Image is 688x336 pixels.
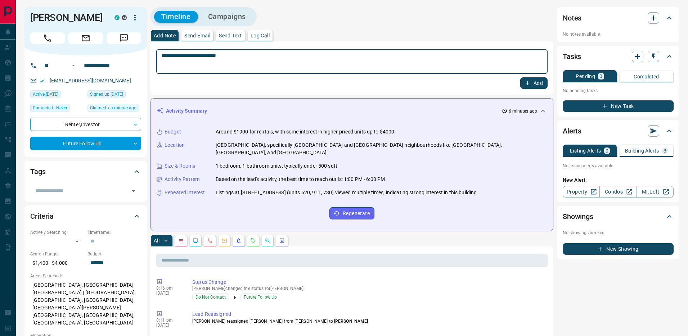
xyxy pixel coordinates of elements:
p: Send Text [219,33,242,38]
p: New Alert: [563,176,674,184]
p: All [154,238,159,243]
div: Criteria [30,208,141,225]
button: Regenerate [329,207,374,219]
h2: Tasks [563,51,581,62]
svg: Opportunities [265,238,270,244]
span: Future Follow Up [244,294,277,301]
span: Signed up [DATE] [90,91,123,98]
button: Timeline [154,11,198,23]
p: 0 [599,74,602,79]
svg: Listing Alerts [236,238,242,244]
span: [PERSON_NAME] [334,319,368,324]
button: Open [69,61,78,70]
p: Building Alerts [625,148,659,153]
p: [DATE] [156,291,181,296]
span: Do Not Contact [195,294,226,301]
p: Activity Pattern [165,176,200,183]
div: Showings [563,208,674,225]
span: Message [107,32,141,44]
svg: Calls [207,238,213,244]
svg: Agent Actions [279,238,285,244]
p: Pending [576,74,595,79]
span: Email [68,32,103,44]
p: Actively Searching: [30,229,84,236]
p: [GEOGRAPHIC_DATA], specifically [GEOGRAPHIC_DATA] and [GEOGRAPHIC_DATA] neighbourhoods like [GEOG... [216,141,547,156]
p: [GEOGRAPHIC_DATA], [GEOGRAPHIC_DATA], [GEOGRAPHIC_DATA] | [GEOGRAPHIC_DATA], [GEOGRAPHIC_DATA], [... [30,279,141,329]
div: Alerts [563,122,674,140]
p: 6 minutes ago [509,108,537,114]
button: Campaigns [201,11,253,23]
p: $1,400 - $4,000 [30,257,84,269]
p: Send Email [184,33,210,38]
button: Add [520,77,548,89]
p: Around $1900 for rentals, with some interest in higher-priced units up to $4000 [216,128,394,136]
div: Renter , Investor [30,118,141,131]
p: 0 [606,148,608,153]
svg: Email Verified [40,78,45,83]
button: New Task [563,100,674,112]
p: 8:16 pm [156,286,181,291]
div: Mon Sep 15 2025 [87,104,141,114]
svg: Lead Browsing Activity [193,238,198,244]
h2: Notes [563,12,581,24]
p: 3 [664,148,666,153]
p: Location [165,141,185,149]
div: mrloft.ca [122,15,127,20]
div: Thu May 08 2025 [30,90,84,100]
p: Listings at [STREET_ADDRESS] (units 620, 911, 730) viewed multiple times, indicating strong inter... [216,189,477,196]
div: condos.ca [114,15,120,20]
p: [PERSON_NAME] changed the status for [PERSON_NAME] [192,286,545,291]
svg: Requests [250,238,256,244]
h2: Showings [563,211,593,222]
div: Tags [30,163,141,180]
div: Future Follow Up [30,137,141,150]
p: Log Call [251,33,270,38]
a: Property [563,186,600,197]
p: Size & Rooms [165,162,195,170]
a: Condos [599,186,637,197]
p: Search Range: [30,251,84,257]
svg: Emails [221,238,227,244]
span: Claimed < a minute ago [90,104,136,112]
p: Areas Searched: [30,273,141,279]
p: No listing alerts available [563,163,674,169]
span: Contacted - Never [33,104,67,112]
p: Listing Alerts [570,148,601,153]
button: Open [129,186,139,196]
svg: Notes [178,238,184,244]
h2: Criteria [30,210,54,222]
p: Budget: [87,251,141,257]
p: [PERSON_NAME] reassigned [PERSON_NAME] from [PERSON_NAME] to [192,318,545,324]
p: Add Note [154,33,176,38]
p: Budget [165,128,181,136]
p: Based on the lead's activity, the best time to reach out is: 1:00 PM - 6:00 PM [216,176,385,183]
p: Repeated Interest [165,189,205,196]
h2: Alerts [563,125,581,137]
a: Mr.Loft [637,186,674,197]
p: 1 bedroom, 1 bathroom units, typically under 500 sqft [216,162,337,170]
p: No notes available [563,31,674,37]
button: New Showing [563,243,674,255]
div: Tue Jul 05 2016 [87,90,141,100]
p: Completed [634,74,659,79]
div: Notes [563,9,674,27]
span: Active [DATE] [33,91,58,98]
p: No pending tasks [563,85,674,96]
p: Lead Reassigned [192,310,545,318]
a: [EMAIL_ADDRESS][DOMAIN_NAME] [50,78,131,83]
span: Call [30,32,65,44]
p: Timeframe: [87,229,141,236]
p: Activity Summary [166,107,207,115]
div: Tasks [563,48,674,65]
div: Activity Summary6 minutes ago [157,104,547,118]
p: No showings booked [563,230,674,236]
p: 8:11 pm [156,318,181,323]
p: Status Change [192,278,545,286]
p: [DATE] [156,323,181,328]
h1: [PERSON_NAME] [30,12,104,23]
h2: Tags [30,166,45,177]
